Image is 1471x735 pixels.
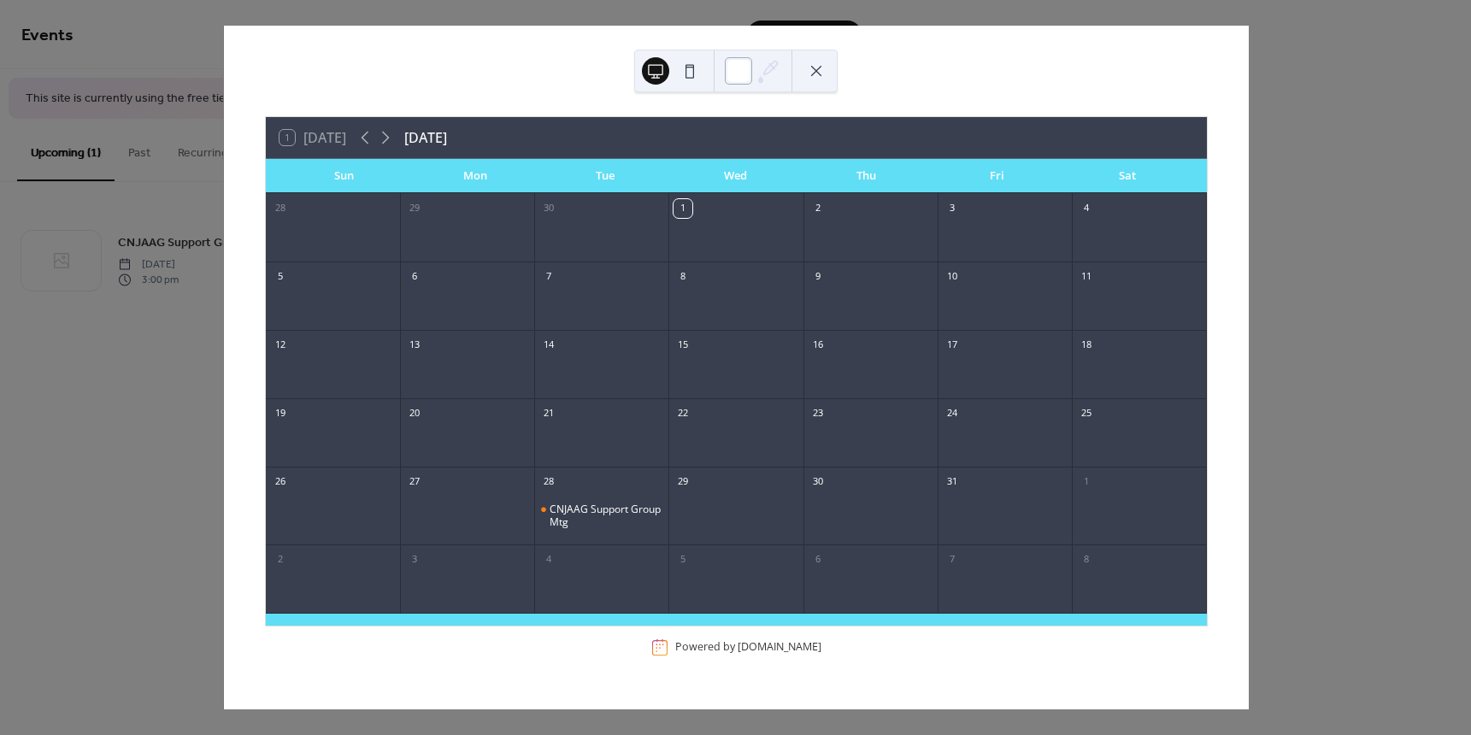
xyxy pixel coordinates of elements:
div: 30 [539,199,558,218]
div: 21 [539,404,558,423]
div: CNJAAG Support Group Mtg [550,503,662,529]
div: 1 [1077,473,1096,491]
div: 31 [943,473,962,491]
div: 3 [943,199,962,218]
div: 10 [943,268,962,286]
div: 29 [405,199,424,218]
div: Thu [801,159,932,193]
div: 30 [809,473,827,491]
div: 28 [539,473,558,491]
div: 6 [809,550,827,569]
div: 5 [271,268,290,286]
div: 19 [271,404,290,423]
div: 12 [271,336,290,355]
div: 6 [405,268,424,286]
div: 14 [539,336,558,355]
div: 1 [674,199,692,218]
div: CNJAAG Support Group Mtg [534,503,668,529]
div: 16 [809,336,827,355]
div: Mon [409,159,540,193]
div: 8 [674,268,692,286]
div: 29 [674,473,692,491]
div: Fri [932,159,1062,193]
div: 2 [809,199,827,218]
div: 27 [405,473,424,491]
div: 24 [943,404,962,423]
div: 7 [943,550,962,569]
div: Powered by [675,640,821,655]
div: Sun [279,159,410,193]
div: 9 [809,268,827,286]
div: 28 [271,199,290,218]
div: 8 [1077,550,1096,569]
div: 5 [674,550,692,569]
div: 11 [1077,268,1096,286]
div: Sat [1062,159,1193,193]
div: 26 [271,473,290,491]
div: 17 [943,336,962,355]
div: 15 [674,336,692,355]
a: [DOMAIN_NAME] [738,640,821,655]
div: [DATE] [404,127,447,148]
div: 7 [539,268,558,286]
div: 2 [271,550,290,569]
div: 3 [405,550,424,569]
div: Wed [671,159,802,193]
div: 20 [405,404,424,423]
div: 23 [809,404,827,423]
div: 25 [1077,404,1096,423]
div: 18 [1077,336,1096,355]
div: 4 [539,550,558,569]
div: 22 [674,404,692,423]
div: Tue [540,159,671,193]
div: 13 [405,336,424,355]
div: 4 [1077,199,1096,218]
